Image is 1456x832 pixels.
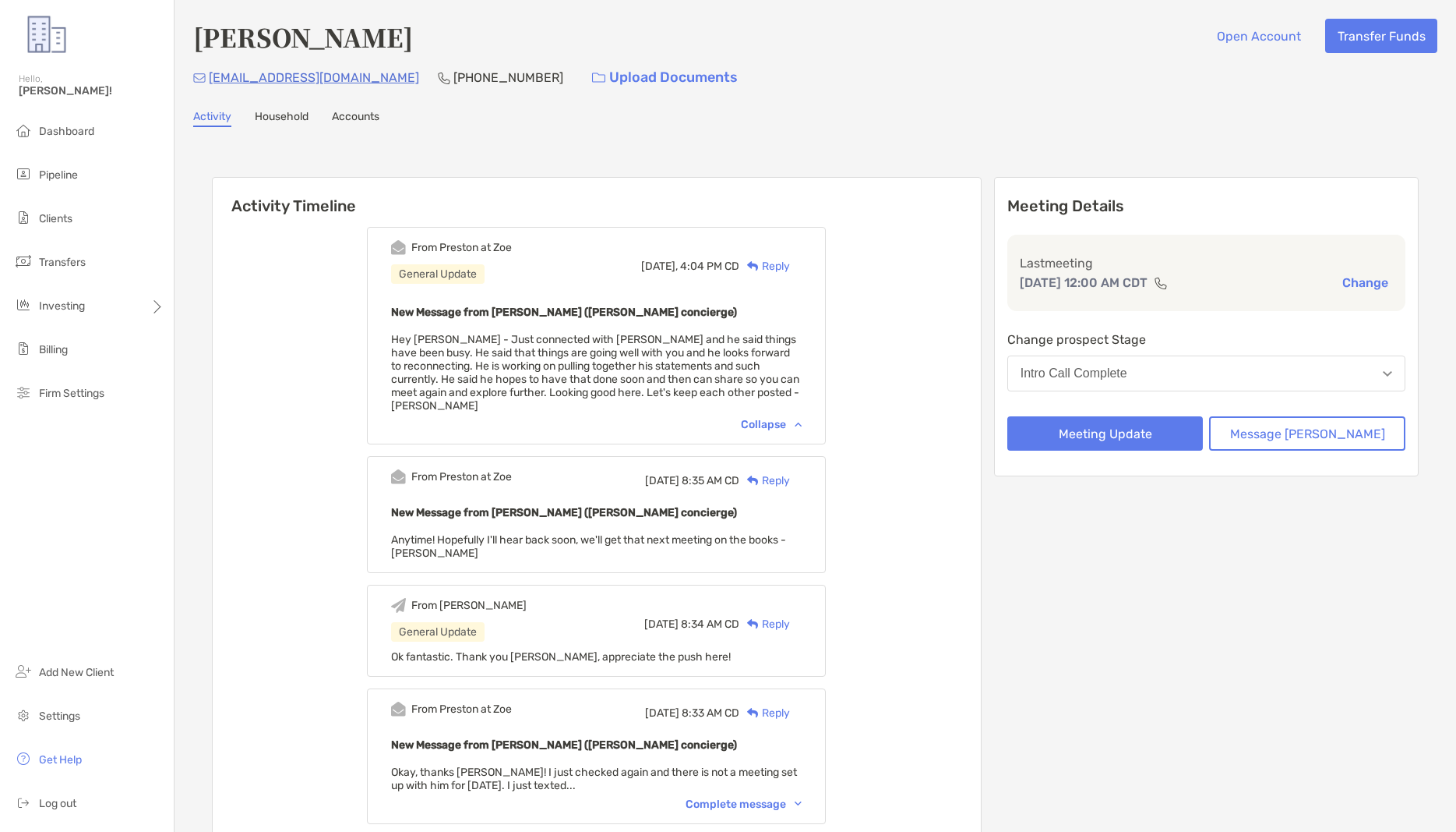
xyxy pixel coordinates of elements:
[747,708,759,718] img: Reply icon
[1020,273,1148,292] p: [DATE] 12:00 AM CDT
[391,650,731,664] span: Ok fantastic. Thank you [PERSON_NAME], appreciate the push here!
[391,469,406,484] img: Event icon
[39,256,86,269] span: Transfers
[39,753,82,767] span: Get Help
[1007,330,1405,349] p: Change prospect Stage
[39,299,85,313] span: Investing
[1007,416,1204,451] button: Meeting Update
[39,797,76,810] span: Log out
[213,178,981,215] h6: Activity Timeline
[592,73,605,83] img: button icon
[332,110,379,127] a: Accounts
[686,798,802,811] div: Complete message
[391,333,799,412] span: Hey [PERSON_NAME] - Just connected with [PERSON_NAME] and he said things have been busy. He said ...
[1021,366,1127,381] div: Intro Call Complete
[391,702,406,717] img: Event icon
[438,72,450,84] img: Phone Icon
[14,383,33,402] img: firm-settings icon
[645,474,679,487] span: [DATE]
[682,474,739,487] span: 8:35 AM CD
[391,533,786,560] span: Anytime! Hopefully I'll hear back soon, we'll get that next meeting on the books -[PERSON_NAME]
[1383,371,1392,377] img: Open dropdown arrow
[1007,356,1405,391] button: Intro Call Complete
[641,260,678,273] span: [DATE],
[391,264,485,284] div: General Update
[795,422,802,427] img: Chevron icon
[39,710,80,723] span: Settings
[1338,274,1393,291] button: Change
[14,706,33,724] img: settings icon
[1007,196,1405,216] p: Meeting Details
[682,706,739,720] span: 8:33 AM CD
[680,260,739,273] span: 4:04 PM CD
[14,121,33,140] img: dashboard icon
[391,240,406,255] img: Event icon
[391,506,737,519] b: New Message from [PERSON_NAME] ([PERSON_NAME] concierge)
[14,749,33,768] img: get-help icon
[739,258,790,274] div: Reply
[14,793,33,812] img: logout icon
[1020,253,1393,273] p: Last meeting
[39,212,72,225] span: Clients
[193,19,413,55] h4: [PERSON_NAME]
[14,662,33,681] img: add_new_client icon
[739,473,790,489] div: Reply
[582,61,748,94] a: Upload Documents
[39,343,68,356] span: Billing
[391,598,406,613] img: Event icon
[19,6,75,62] img: Zoe Logo
[645,706,679,720] span: [DATE]
[739,616,790,632] div: Reply
[193,110,231,127] a: Activity
[391,306,737,319] b: New Message from [PERSON_NAME] ([PERSON_NAME] concierge)
[411,703,512,716] div: From Preston at Zoe
[14,339,33,358] img: billing icon
[411,470,512,483] div: From Preston at Zoe
[19,84,164,97] span: [PERSON_NAME]!
[39,168,78,182] span: Pipeline
[644,618,679,631] span: [DATE]
[453,68,563,87] p: [PHONE_NUMBER]
[411,599,527,612] div: From [PERSON_NAME]
[14,165,33,183] img: pipeline icon
[747,619,759,629] img: Reply icon
[1154,277,1168,289] img: communication type
[391,738,737,752] b: New Message from [PERSON_NAME] ([PERSON_NAME] concierge)
[411,241,512,254] div: From Preston at Zoe
[39,125,94,138] span: Dashboard
[39,666,114,679] span: Add New Client
[739,705,790,721] div: Reply
[741,418,802,431] div: Collapse
[747,261,759,271] img: Reply icon
[747,476,759,486] img: Reply icon
[255,110,308,127] a: Household
[39,387,104,400] span: Firm Settings
[193,73,206,83] img: Email Icon
[1204,19,1313,53] button: Open Account
[14,208,33,227] img: clients icon
[795,802,802,806] img: Chevron icon
[14,252,33,271] img: transfers icon
[681,618,739,631] span: 8:34 AM CD
[209,68,419,87] p: [EMAIL_ADDRESS][DOMAIN_NAME]
[391,766,797,792] span: Okay, thanks [PERSON_NAME]! I just checked again and there is not a meeting set up with him for [...
[391,622,485,642] div: General Update
[1325,19,1437,53] button: Transfer Funds
[1209,416,1405,451] button: Message [PERSON_NAME]
[14,296,33,314] img: investing icon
